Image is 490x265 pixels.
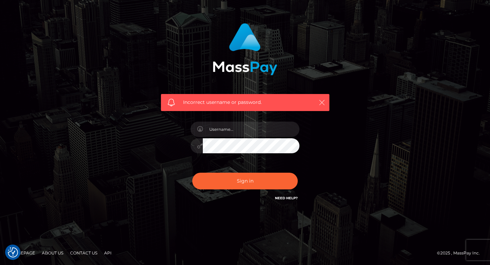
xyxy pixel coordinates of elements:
[39,248,66,258] a: About Us
[437,249,485,257] div: © 2025 , MassPay Inc.
[8,247,18,258] button: Consent Preferences
[213,23,277,75] img: MassPay Login
[192,173,298,189] button: Sign in
[183,99,307,106] span: Incorrect username or password.
[275,196,298,200] a: Need Help?
[8,247,18,258] img: Revisit consent button
[67,248,100,258] a: Contact Us
[101,248,114,258] a: API
[7,248,38,258] a: Homepage
[203,122,299,137] input: Username...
